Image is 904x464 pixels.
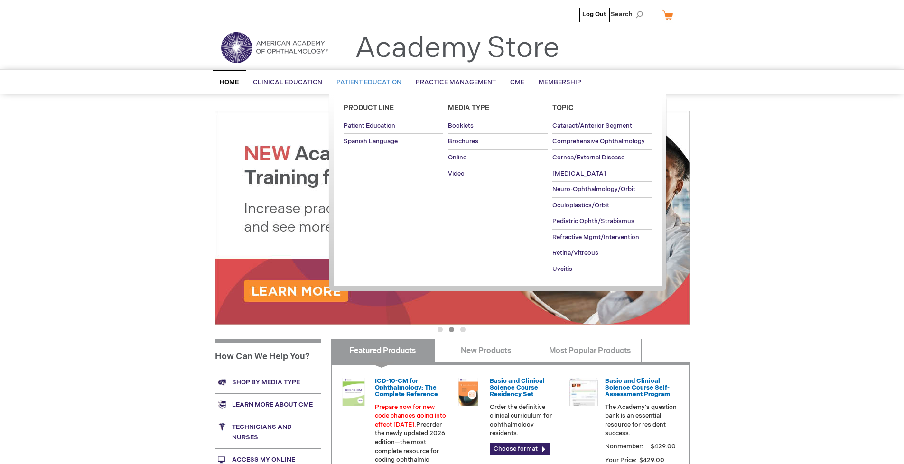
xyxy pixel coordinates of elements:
[253,78,322,86] span: Clinical Education
[336,78,401,86] span: Patient Education
[638,456,666,464] span: $429.00
[375,377,438,399] a: ICD-10-CM for Ophthalmology: The Complete Reference
[355,31,559,65] a: Academy Store
[215,339,321,371] h1: How Can We Help You?
[215,416,321,448] a: Technicians and nurses
[454,378,483,406] img: 02850963u_47.png
[552,170,606,177] span: [MEDICAL_DATA]
[220,78,239,86] span: Home
[215,393,321,416] a: Learn more about CME
[339,378,368,406] img: 0120008u_42.png
[552,202,609,209] span: Oculoplastics/Orbit
[569,378,598,406] img: bcscself_20.jpg
[552,249,598,257] span: Retina/Vitreous
[552,265,572,273] span: Uveitis
[460,327,466,332] button: 3 of 3
[448,104,489,112] span: Media Type
[448,138,478,145] span: Brochures
[344,104,394,112] span: Product Line
[539,78,581,86] span: Membership
[605,403,677,438] p: The Academy's question bank is an essential resource for resident success.
[605,377,670,399] a: Basic and Clinical Science Course Self-Assessment Program
[434,339,538,362] a: New Products
[552,104,574,112] span: Topic
[448,122,474,130] span: Booklets
[215,371,321,393] a: Shop by media type
[611,5,647,24] span: Search
[331,339,435,362] a: Featured Products
[448,154,466,161] span: Online
[552,138,645,145] span: Comprehensive Ophthalmology
[552,186,635,193] span: Neuro-Ophthalmology/Orbit
[344,138,398,145] span: Spanish Language
[649,443,677,450] span: $429.00
[416,78,496,86] span: Practice Management
[438,327,443,332] button: 1 of 3
[552,217,634,225] span: Pediatric Ophth/Strabismus
[448,170,465,177] span: Video
[490,377,545,399] a: Basic and Clinical Science Course Residency Set
[490,403,562,438] p: Order the definitive clinical curriculum for ophthalmology residents.
[552,233,639,241] span: Refractive Mgmt/Intervention
[552,154,624,161] span: Cornea/External Disease
[552,122,632,130] span: Cataract/Anterior Segment
[538,339,642,362] a: Most Popular Products
[510,78,524,86] span: CME
[582,10,606,18] a: Log Out
[344,122,395,130] span: Patient Education
[490,443,550,455] a: Choose format
[605,441,643,453] strong: Nonmember:
[449,327,454,332] button: 2 of 3
[375,403,446,428] font: Prepare now for new code changes going into effect [DATE].
[605,456,637,464] strong: Your Price:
